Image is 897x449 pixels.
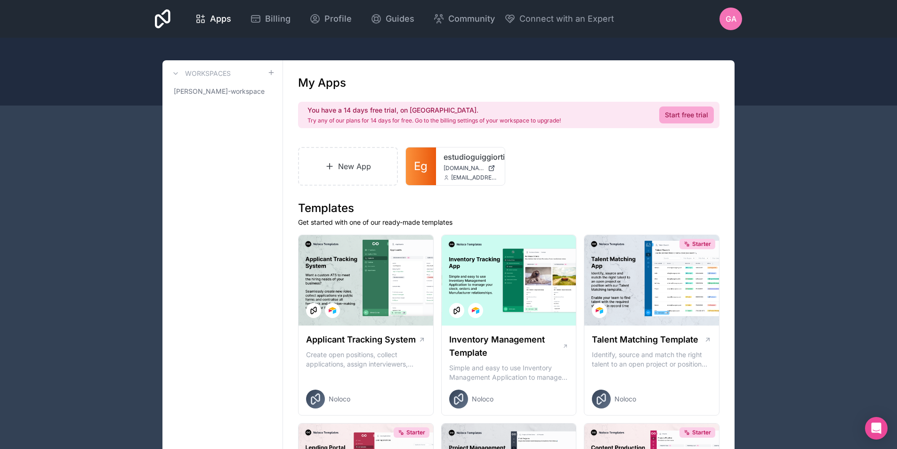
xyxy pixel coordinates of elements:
[692,240,711,248] span: Starter
[472,307,479,314] img: Airtable Logo
[324,12,352,25] span: Profile
[659,106,714,123] a: Start free trial
[174,87,265,96] span: [PERSON_NAME]-workspace
[298,147,398,186] a: New App
[306,350,426,369] p: Create open positions, collect applications, assign interviewers, centralise candidate feedback a...
[504,12,614,25] button: Connect with an Expert
[187,8,239,29] a: Apps
[298,201,719,216] h1: Templates
[448,12,495,25] span: Community
[170,83,275,100] a: [PERSON_NAME]-workspace
[414,159,428,174] span: Eg
[614,394,636,404] span: Noloco
[329,307,336,314] img: Airtable Logo
[444,164,484,172] span: [DOMAIN_NAME]
[185,69,231,78] h3: Workspaces
[210,12,231,25] span: Apps
[426,8,502,29] a: Community
[406,147,436,185] a: Eg
[265,12,291,25] span: Billing
[298,218,719,227] p: Get started with one of our ready-made templates
[307,106,561,115] h2: You have a 14 days free trial, on [GEOGRAPHIC_DATA].
[386,12,414,25] span: Guides
[592,350,711,369] p: Identify, source and match the right talent to an open project or position with our Talent Matchi...
[363,8,422,29] a: Guides
[406,429,425,436] span: Starter
[865,417,888,440] div: Open Intercom Messenger
[726,13,736,24] span: GA
[472,394,493,404] span: Noloco
[444,164,497,172] a: [DOMAIN_NAME]
[329,394,350,404] span: Noloco
[306,333,416,346] h1: Applicant Tracking System
[449,363,569,382] p: Simple and easy to use Inventory Management Application to manage your stock, orders and Manufact...
[307,117,561,124] p: Try any of our plans for 14 days for free. Go to the billing settings of your workspace to upgrade!
[596,307,603,314] img: Airtable Logo
[444,151,497,163] a: estudioguiggiortiz
[692,429,711,436] span: Starter
[449,333,562,359] h1: Inventory Management Template
[170,68,231,79] a: Workspaces
[592,333,698,346] h1: Talent Matching Template
[298,75,346,90] h1: My Apps
[302,8,359,29] a: Profile
[242,8,298,29] a: Billing
[519,12,614,25] span: Connect with an Expert
[451,174,497,181] span: [EMAIL_ADDRESS][DOMAIN_NAME]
